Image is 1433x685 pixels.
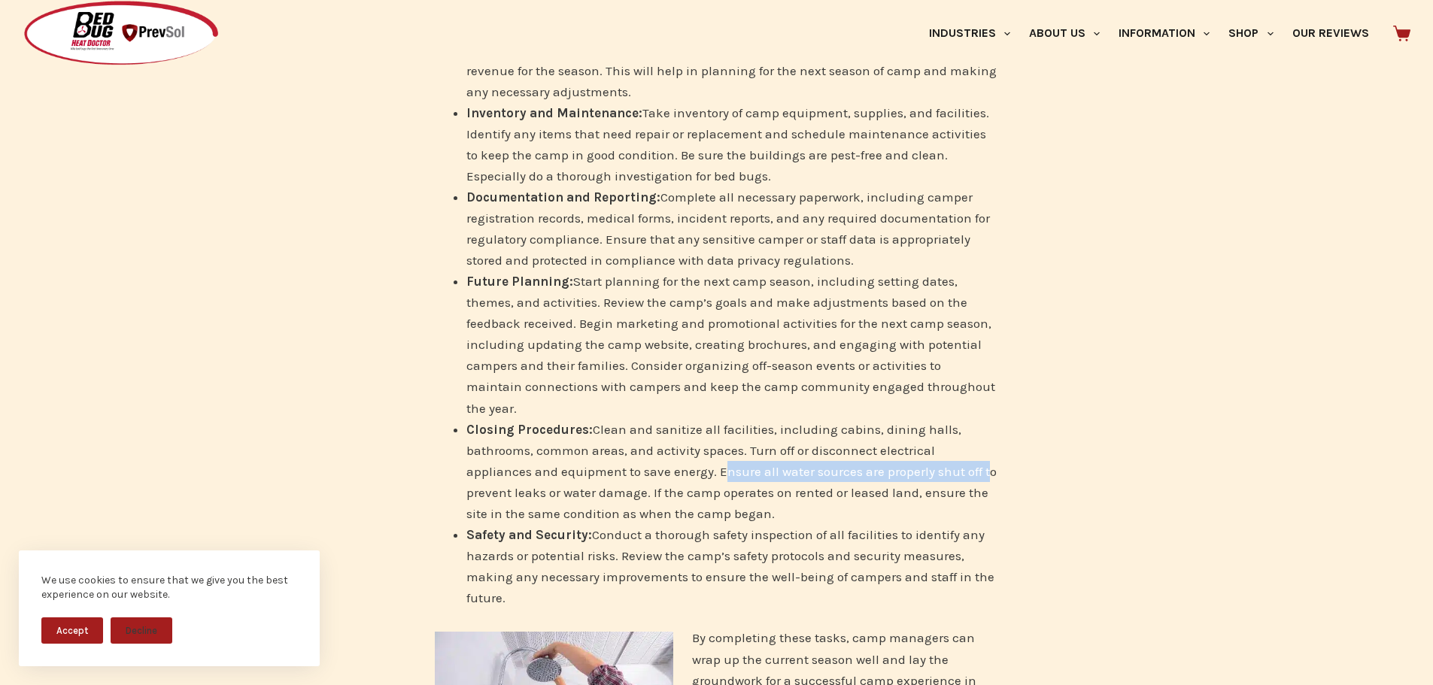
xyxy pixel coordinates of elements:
button: Decline [111,617,172,644]
li: Start planning for the next camp season, including setting dates, themes, and activities. Review ... [466,271,999,418]
button: Accept [41,617,103,644]
strong: Inventory and Maintenance: [466,105,642,120]
div: We use cookies to ensure that we give you the best experience on our website. [41,573,297,602]
strong: Closing Procedures: [466,422,593,437]
li: Conduct a thorough safety inspection of all facilities to identify any hazards or potential risks... [466,524,999,608]
li: Clean and sanitize all facilities, including cabins, dining halls, bathrooms, common areas, and a... [466,419,999,524]
button: Open LiveChat chat widget [12,6,57,51]
strong: Future Planning: [466,274,573,289]
strong: Documentation and Reporting: [466,189,660,205]
li: Take inventory of camp equipment, supplies, and facilities. Identify any items that need repair o... [466,102,999,186]
li: Complete all necessary paperwork, including camper registration records, medical forms, incident ... [466,186,999,271]
li: Conduct a financial review to assess the camp’s budget, expenses, and revenue for the season. Thi... [466,39,999,102]
strong: Safety and Security: [466,527,592,542]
